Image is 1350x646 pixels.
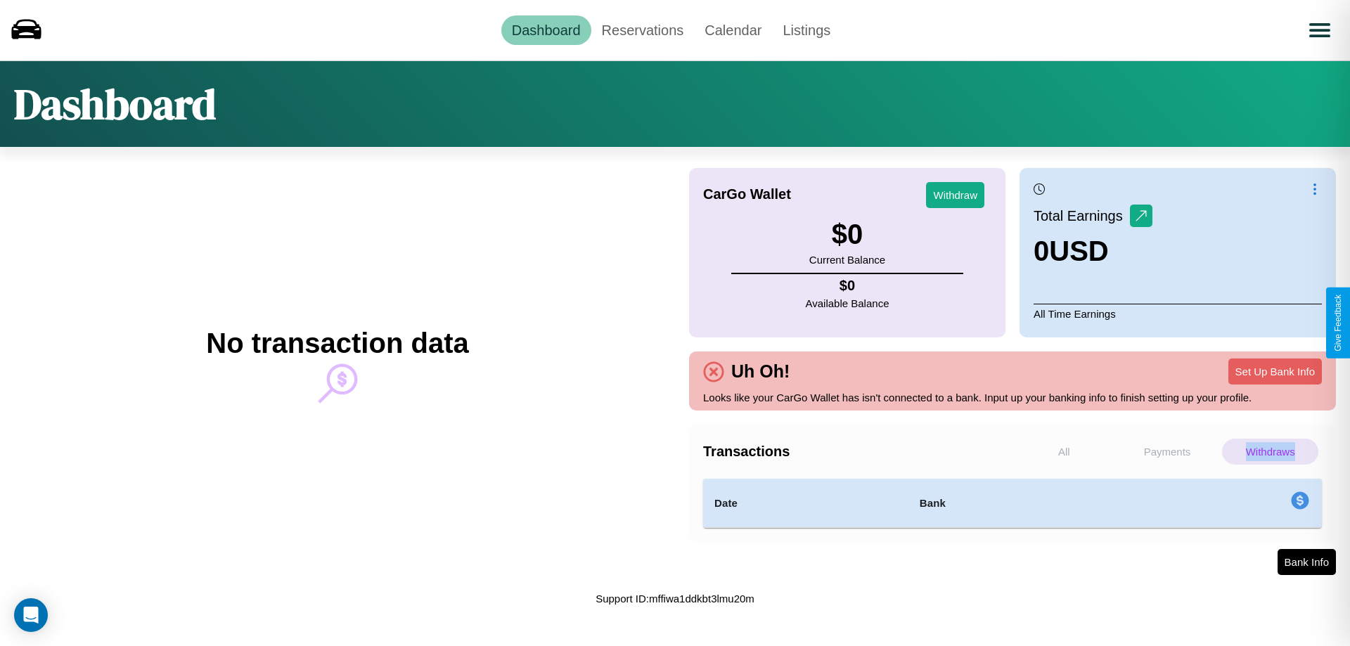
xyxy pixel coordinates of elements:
[1222,439,1318,465] p: Withdraws
[14,598,48,632] div: Open Intercom Messenger
[703,479,1322,528] table: simple table
[1278,549,1336,575] button: Bank Info
[596,589,754,608] p: Support ID: mffiwa1ddkbt3lmu20m
[1034,235,1152,267] h3: 0 USD
[714,495,897,512] h4: Date
[1333,295,1343,351] div: Give Feedback
[14,75,216,133] h1: Dashboard
[1034,203,1130,228] p: Total Earnings
[806,294,889,313] p: Available Balance
[703,388,1322,407] p: Looks like your CarGo Wallet has isn't connected to a bank. Input up your banking info to finish ...
[926,182,984,208] button: Withdraw
[591,15,695,45] a: Reservations
[703,444,1012,460] h4: Transactions
[809,250,885,269] p: Current Balance
[1034,304,1322,323] p: All Time Earnings
[1300,11,1339,50] button: Open menu
[206,328,468,359] h2: No transaction data
[501,15,591,45] a: Dashboard
[806,278,889,294] h4: $ 0
[703,186,791,202] h4: CarGo Wallet
[809,219,885,250] h3: $ 0
[920,495,1115,512] h4: Bank
[772,15,841,45] a: Listings
[1119,439,1216,465] p: Payments
[1016,439,1112,465] p: All
[1228,358,1322,385] button: Set Up Bank Info
[724,361,797,382] h4: Uh Oh!
[694,15,772,45] a: Calendar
